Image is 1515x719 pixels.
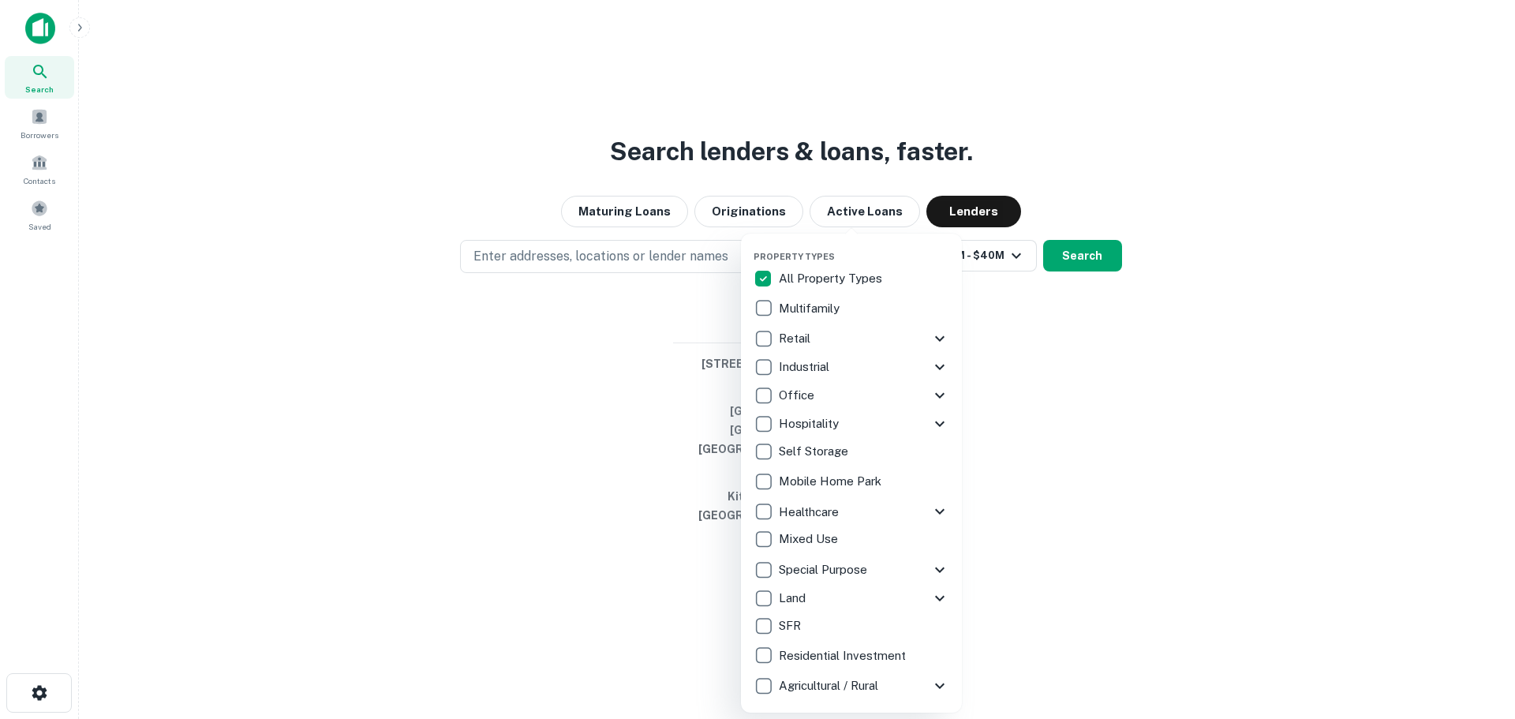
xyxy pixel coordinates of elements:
p: Hospitality [779,414,842,433]
div: Land [754,584,949,612]
p: Industrial [779,358,832,376]
div: Special Purpose [754,556,949,584]
p: SFR [779,616,804,635]
p: All Property Types [779,269,885,288]
p: Retail [779,329,814,348]
div: Hospitality [754,410,949,438]
div: Healthcare [754,497,949,526]
div: Agricultural / Rural [754,672,949,700]
p: Special Purpose [779,560,870,579]
p: Mobile Home Park [779,472,885,491]
p: Self Storage [779,442,851,461]
p: Residential Investment [779,646,909,665]
p: Healthcare [779,503,842,522]
div: Retail [754,324,949,353]
iframe: Chat Widget [1436,593,1515,668]
div: Industrial [754,353,949,381]
p: Office [779,386,817,405]
p: Multifamily [779,299,843,318]
p: Land [779,589,809,608]
p: Agricultural / Rural [779,676,881,695]
span: Property Types [754,252,835,261]
div: Office [754,381,949,410]
p: Mixed Use [779,530,841,549]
